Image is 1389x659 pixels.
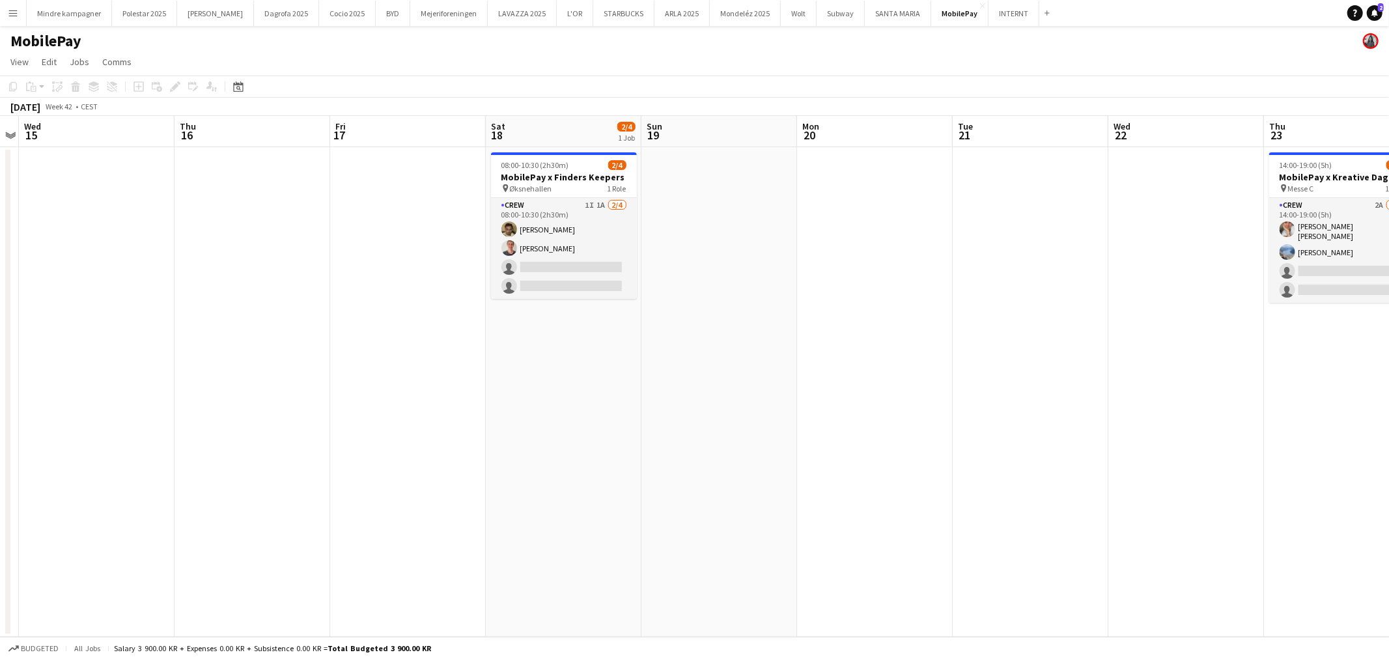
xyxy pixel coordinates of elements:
span: Øksnehallen [510,184,552,193]
span: 23 [1267,128,1285,143]
h1: MobilePay [10,31,81,51]
span: All jobs [72,643,103,653]
span: Thu [180,120,196,132]
span: 2/4 [617,122,636,132]
span: Sun [647,120,662,132]
button: L'OR [557,1,593,26]
button: Cocio 2025 [319,1,376,26]
span: Tue [958,120,973,132]
button: [PERSON_NAME] [177,1,254,26]
div: 1 Job [618,133,635,143]
span: 22 [1112,128,1130,143]
span: 14:00-19:00 (5h) [1280,160,1332,170]
button: INTERNT [989,1,1039,26]
a: Edit [36,53,62,70]
span: Mon [802,120,819,132]
button: SANTA MARIA [865,1,931,26]
a: View [5,53,34,70]
span: 18 [489,128,505,143]
a: Jobs [64,53,94,70]
span: 20 [800,128,819,143]
button: Mejeriforeningen [410,1,488,26]
button: ARLA 2025 [654,1,710,26]
a: 2 [1367,5,1382,21]
button: BYD [376,1,410,26]
button: Subway [817,1,865,26]
span: 21 [956,128,973,143]
app-card-role: Crew1I1A2/408:00-10:30 (2h30m)[PERSON_NAME][PERSON_NAME] [491,198,637,299]
span: 19 [645,128,662,143]
a: Comms [97,53,137,70]
button: Mondeléz 2025 [710,1,781,26]
span: 2/4 [608,160,626,170]
span: Wed [1114,120,1130,132]
button: Budgeted [7,641,61,656]
button: Dagrofa 2025 [254,1,319,26]
button: LAVAZZA 2025 [488,1,557,26]
button: STARBUCKS [593,1,654,26]
span: Budgeted [21,644,59,653]
button: Polestar 2025 [112,1,177,26]
span: Fri [335,120,346,132]
span: Jobs [70,56,89,68]
span: 08:00-10:30 (2h30m) [501,160,569,170]
span: Edit [42,56,57,68]
span: Wed [24,120,41,132]
button: Wolt [781,1,817,26]
span: Messe C [1288,184,1314,193]
div: Salary 3 900.00 KR + Expenses 0.00 KR + Subsistence 0.00 KR = [114,643,431,653]
span: Thu [1269,120,1285,132]
span: 1 Role [608,184,626,193]
span: 16 [178,128,196,143]
span: View [10,56,29,68]
app-user-avatar: Mia Tidemann [1363,33,1379,49]
span: Week 42 [43,102,76,111]
div: CEST [81,102,98,111]
h3: MobilePay x Finders Keepers [491,171,637,183]
button: MobilePay [931,1,989,26]
div: [DATE] [10,100,40,113]
span: Comms [102,56,132,68]
app-job-card: 08:00-10:30 (2h30m)2/4MobilePay x Finders Keepers Øksnehallen1 RoleCrew1I1A2/408:00-10:30 (2h30m)... [491,152,637,299]
span: 15 [22,128,41,143]
span: Total Budgeted 3 900.00 KR [328,643,431,653]
button: Mindre kampagner [27,1,112,26]
span: 17 [333,128,346,143]
span: Sat [491,120,505,132]
span: 2 [1378,3,1384,12]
